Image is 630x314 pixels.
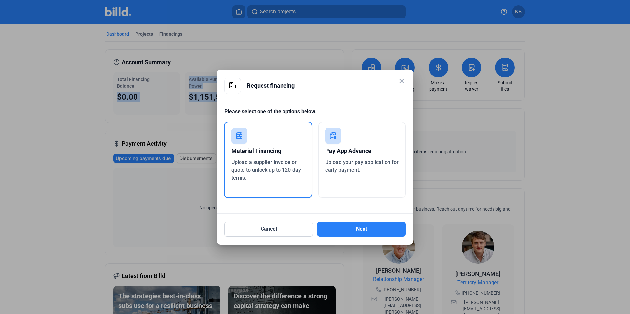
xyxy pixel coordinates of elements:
[231,159,301,181] span: Upload a supplier invoice or quote to unlock up to 120-day terms.
[224,108,406,122] div: Please select one of the options below.
[325,144,399,158] div: Pay App Advance
[317,222,406,237] button: Next
[325,159,399,173] span: Upload your pay application for early payment.
[231,144,305,158] div: Material Financing
[224,222,313,237] button: Cancel
[398,77,406,85] mat-icon: close
[247,78,406,93] div: Request financing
